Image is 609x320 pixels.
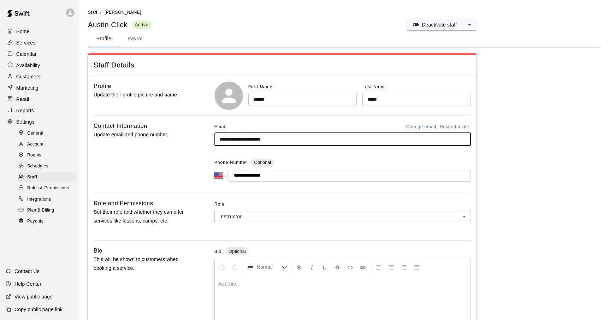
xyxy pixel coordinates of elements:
[27,185,69,192] span: Roles & Permissions
[16,96,29,103] p: Retail
[293,261,305,273] button: Format Bold
[214,249,221,254] span: Bio
[398,261,410,273] button: Right Align
[17,161,77,171] div: Schedules
[94,60,471,70] span: Staff Details
[17,217,77,226] div: Payouts
[17,161,79,172] a: Schedules
[88,8,601,16] nav: breadcrumb
[229,261,241,273] button: Redo
[17,128,79,139] a: General
[14,268,40,275] p: Contact Us
[404,122,438,132] button: Change email
[17,216,79,227] a: Payouts
[407,19,477,30] div: split button
[94,90,192,99] p: Update their profile picture and name
[94,199,153,208] h6: Role and Permissions
[27,218,43,225] span: Payouts
[462,19,477,30] button: select merge strategy
[6,83,74,93] a: Marketing
[16,73,41,80] p: Customers
[94,122,147,131] h6: Contact Information
[254,160,271,165] span: Optional
[6,105,74,116] a: Reports
[17,206,77,215] div: Plan & Billing
[411,261,423,273] button: Justify Align
[88,30,120,47] button: Profile
[17,183,79,194] a: Roles & Permissions
[214,157,247,168] span: Phone Number
[88,10,97,15] span: Staff
[17,194,79,205] a: Integrations
[88,20,152,30] div: Austin Click
[6,26,74,37] a: Home
[16,84,39,91] p: Marketing
[6,94,74,105] a: Retail
[105,10,141,15] span: [PERSON_NAME]
[100,8,101,16] li: /
[248,84,273,89] span: First Name
[94,208,192,225] p: Set their role and whether they can offer services like lessons, camps, etc.
[27,152,41,159] span: Rooms
[17,183,77,193] div: Roles & Permissions
[357,261,369,273] button: Insert Link
[27,130,43,137] span: General
[17,205,79,216] a: Plan & Billing
[17,129,77,138] div: General
[14,293,53,300] p: View public page
[88,30,601,47] div: staff form tabs
[14,280,41,288] p: Help Center
[306,261,318,273] button: Format Italics
[27,207,54,214] span: Plan & Billing
[17,140,77,149] div: Account
[17,150,77,160] div: Rooms
[6,117,74,127] a: Settings
[17,139,79,150] a: Account
[27,174,37,181] span: Staff
[94,255,192,273] p: This will be shown to customers when booking a service.
[27,163,48,170] span: Schedules
[6,49,74,59] div: Calendar
[16,28,30,35] p: Home
[6,37,74,48] a: Services
[6,71,74,82] a: Customers
[16,107,34,114] p: Reports
[438,122,471,132] button: Resend invite
[362,84,386,89] span: Last Name
[94,246,102,255] h6: Bio
[422,21,457,28] p: Deactivate staff
[385,261,397,273] button: Center Align
[14,306,63,313] p: Copy public page link
[407,19,462,30] button: Deactivate staff
[319,261,331,273] button: Format Underline
[373,261,385,273] button: Left Align
[16,51,37,58] p: Calendar
[27,196,51,203] span: Integrations
[94,82,111,91] h6: Profile
[120,30,152,47] button: Payroll
[226,249,248,254] span: Optional
[27,141,43,148] span: Account
[88,9,97,15] a: Staff
[6,60,74,71] a: Availability
[214,122,227,133] span: Email
[214,210,471,223] div: Instructor
[94,130,192,139] p: Update email and phone number.
[17,195,77,205] div: Integrations
[216,261,228,273] button: Undo
[257,263,282,271] span: Normal
[17,150,79,161] a: Rooms
[331,261,343,273] button: Format Strikethrough
[16,62,40,69] p: Availability
[17,172,77,182] div: Staff
[132,22,152,28] span: Active
[17,172,79,183] a: Staff
[16,118,35,125] p: Settings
